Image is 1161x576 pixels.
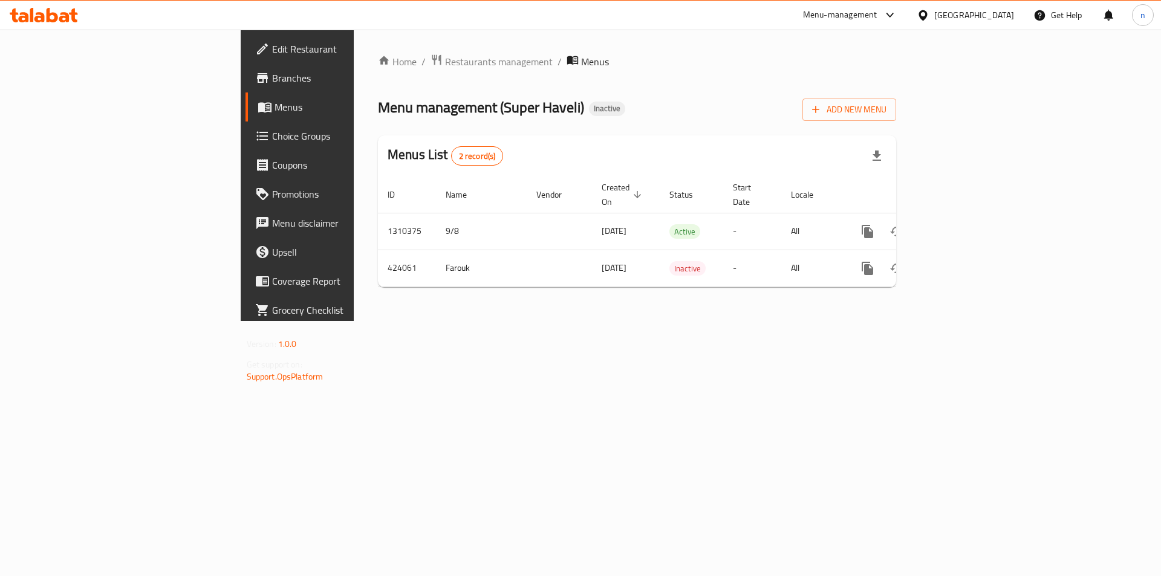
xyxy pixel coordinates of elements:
span: Locale [791,187,829,202]
span: ID [388,187,411,202]
a: Menus [246,92,435,121]
span: Choice Groups [272,129,425,143]
span: Inactive [589,103,625,114]
a: Grocery Checklist [246,296,435,325]
span: Upsell [272,245,425,259]
button: more [853,254,882,283]
span: Start Date [733,180,767,209]
span: Inactive [669,262,706,276]
span: [DATE] [602,223,626,239]
span: [DATE] [602,260,626,276]
span: Coverage Report [272,274,425,288]
td: Farouk [436,250,527,286]
span: Menu disclaimer [272,216,425,230]
span: Menu management ( Super Haveli ) [378,94,584,121]
button: Add New Menu [802,99,896,121]
span: Created On [602,180,645,209]
h2: Menus List [388,146,503,166]
span: 2 record(s) [452,150,503,162]
a: Upsell [246,238,435,267]
button: Change Status [882,217,911,246]
a: Promotions [246,180,435,209]
td: All [781,250,844,286]
span: Version: [247,336,276,352]
a: Support.OpsPlatform [247,369,324,384]
a: Coupons [246,150,435,180]
span: Branches [272,71,425,85]
button: Change Status [882,254,911,283]
a: Edit Restaurant [246,34,435,63]
span: Get support on: [247,357,302,372]
a: Branches [246,63,435,92]
span: Edit Restaurant [272,42,425,56]
th: Actions [844,176,979,213]
span: Restaurants management [445,54,553,69]
span: Add New Menu [812,102,886,117]
td: - [723,213,781,250]
span: Name [446,187,483,202]
button: more [853,217,882,246]
div: Active [669,224,700,239]
span: 1.0.0 [278,336,297,352]
a: Menu disclaimer [246,209,435,238]
div: Inactive [589,102,625,116]
span: Grocery Checklist [272,303,425,317]
td: 9/8 [436,213,527,250]
li: / [558,54,562,69]
a: Coverage Report [246,267,435,296]
div: Export file [862,141,891,170]
span: Coupons [272,158,425,172]
div: Menu-management [803,8,877,22]
table: enhanced table [378,176,979,287]
span: n [1140,8,1145,22]
td: - [723,250,781,286]
div: [GEOGRAPHIC_DATA] [934,8,1014,22]
span: Status [669,187,709,202]
span: Menus [275,100,425,114]
td: All [781,213,844,250]
div: Inactive [669,261,706,276]
span: Promotions [272,187,425,201]
span: Active [669,225,700,239]
span: Menus [581,54,609,69]
a: Restaurants management [431,54,553,70]
a: Choice Groups [246,121,435,150]
span: Vendor [536,187,577,202]
nav: breadcrumb [378,54,896,70]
